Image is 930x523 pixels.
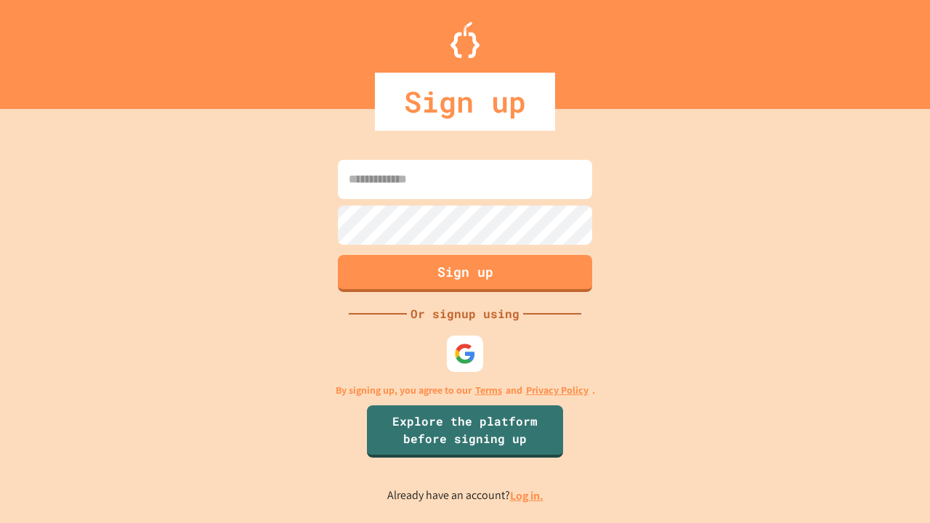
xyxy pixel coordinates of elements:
[450,22,480,58] img: Logo.svg
[475,383,502,398] a: Terms
[338,255,592,292] button: Sign up
[454,343,476,365] img: google-icon.svg
[510,488,543,503] a: Log in.
[526,383,589,398] a: Privacy Policy
[407,305,523,323] div: Or signup using
[336,383,595,398] p: By signing up, you agree to our and .
[387,487,543,505] p: Already have an account?
[367,405,563,458] a: Explore the platform before signing up
[375,73,555,131] div: Sign up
